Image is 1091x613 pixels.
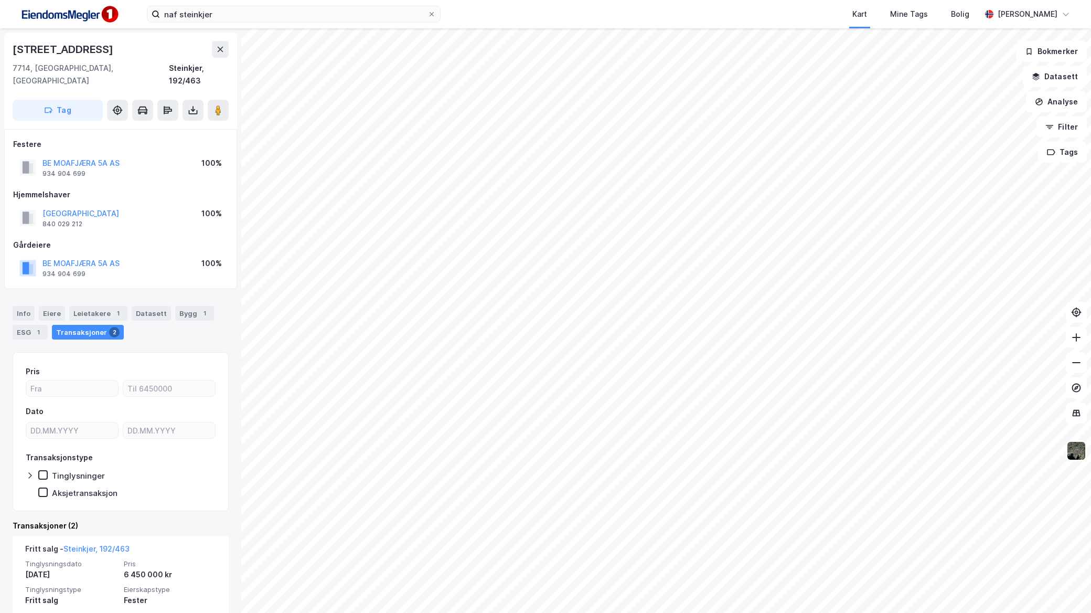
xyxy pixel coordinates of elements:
[63,544,130,553] a: Steinkjer, 192/463
[1039,563,1091,613] iframe: Chat Widget
[123,422,215,438] input: DD.MM.YYYY
[26,365,40,378] div: Pris
[13,188,228,201] div: Hjemmelshaver
[13,41,115,58] div: [STREET_ADDRESS]
[13,520,229,532] div: Transaksjoner (2)
[25,568,117,581] div: [DATE]
[175,306,214,321] div: Bygg
[1039,563,1091,613] div: Kontrollprogram for chat
[17,3,122,26] img: F4PB6Px+NJ5v8B7XTbfpPpyloAAAAASUVORK5CYII=
[1038,142,1087,163] button: Tags
[201,157,222,170] div: 100%
[52,325,124,340] div: Transaksjoner
[13,239,228,251] div: Gårdeiere
[890,8,928,20] div: Mine Tags
[42,170,85,178] div: 934 904 699
[42,270,85,278] div: 934 904 699
[1036,117,1087,138] button: Filter
[33,327,44,337] div: 1
[123,381,215,396] input: Til 6450000
[998,8,1057,20] div: [PERSON_NAME]
[1066,441,1086,461] img: 9k=
[13,62,169,87] div: 7714, [GEOGRAPHIC_DATA], [GEOGRAPHIC_DATA]
[109,327,120,337] div: 2
[951,8,969,20] div: Bolig
[124,594,216,607] div: Fester
[25,585,117,594] span: Tinglysningstype
[52,471,105,481] div: Tinglysninger
[26,451,93,464] div: Transaksjonstype
[39,306,65,321] div: Eiere
[13,306,35,321] div: Info
[199,308,210,319] div: 1
[132,306,171,321] div: Datasett
[13,138,228,151] div: Festere
[1016,41,1087,62] button: Bokmerker
[42,220,82,228] div: 840 029 212
[852,8,867,20] div: Kart
[201,257,222,270] div: 100%
[26,405,44,418] div: Dato
[25,559,117,568] span: Tinglysningsdato
[1023,66,1087,87] button: Datasett
[124,585,216,594] span: Eierskapstype
[26,381,118,396] input: Fra
[113,308,123,319] div: 1
[13,325,48,340] div: ESG
[169,62,229,87] div: Steinkjer, 192/463
[52,488,117,498] div: Aksjetransaksjon
[25,594,117,607] div: Fritt salg
[69,306,127,321] div: Leietakere
[25,543,130,559] div: Fritt salg -
[26,422,118,438] input: DD.MM.YYYY
[13,100,103,121] button: Tag
[124,568,216,581] div: 6 450 000 kr
[124,559,216,568] span: Pris
[1026,91,1087,112] button: Analyse
[160,6,427,22] input: Søk på adresse, matrikkel, gårdeiere, leietakere eller personer
[201,207,222,220] div: 100%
